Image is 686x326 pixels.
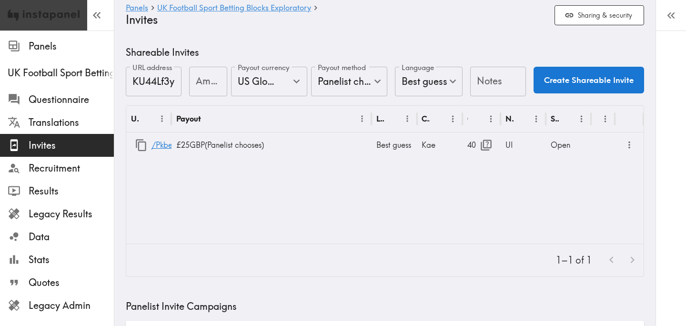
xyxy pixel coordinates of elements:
label: Payout currency [238,62,290,73]
button: Menu [574,112,589,126]
h5: Panelist Invite Campaigns [126,300,644,313]
button: Menu [445,112,460,126]
div: Creator [422,114,430,123]
div: Language [376,114,384,123]
span: Stats [29,253,114,266]
button: more [622,137,637,153]
h4: Invites [126,13,547,27]
div: Opens [467,114,468,123]
div: URL [131,114,139,123]
button: Sort [597,112,612,126]
button: Menu [355,112,370,126]
label: URL address [132,62,172,73]
button: Create Shareable Invite [534,67,644,93]
button: Menu [400,112,415,126]
span: Invites [29,139,114,152]
span: Legacy Admin [29,299,114,312]
a: Panels [126,4,148,13]
span: Questionnaire [29,93,114,106]
span: Translations [29,116,114,129]
span: Quotes [29,276,114,289]
div: UI [501,132,546,157]
button: Sort [140,112,155,126]
div: Kae [417,132,462,157]
button: Menu [484,112,498,126]
button: Menu [529,112,544,126]
button: Sort [202,112,217,126]
button: Sort [385,112,400,126]
button: Sharing & security [555,5,644,26]
button: Menu [155,112,170,126]
p: 1–1 of 1 [556,254,592,267]
div: 40 [467,133,496,157]
span: UK Football Sport Betting Blocks Exploratory [8,66,114,80]
span: Panels [29,40,114,53]
div: Payout [176,114,201,123]
span: Results [29,184,114,198]
div: Best guess [372,132,417,157]
div: £25 GBP ( Panelist chooses ) [171,132,372,157]
div: Best guess [395,67,463,96]
button: Sort [431,112,445,126]
div: Notes [505,114,514,123]
div: Panelist chooses [311,67,387,96]
label: Payout method [318,62,366,73]
a: UK Football Sport Betting Blocks Exploratory [157,4,311,13]
span: Recruitment [29,162,114,175]
div: Open [546,132,591,157]
button: Sort [469,112,484,126]
div: Status [551,114,559,123]
label: Language [402,62,434,73]
h5: Shareable Invites [126,46,644,59]
a: /PkbeGbMum [151,133,201,157]
span: Legacy Results [29,207,114,221]
span: Data [29,230,114,244]
button: Open [289,74,304,89]
button: Sort [514,112,529,126]
button: Sort [560,112,575,126]
button: Menu [598,112,613,126]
